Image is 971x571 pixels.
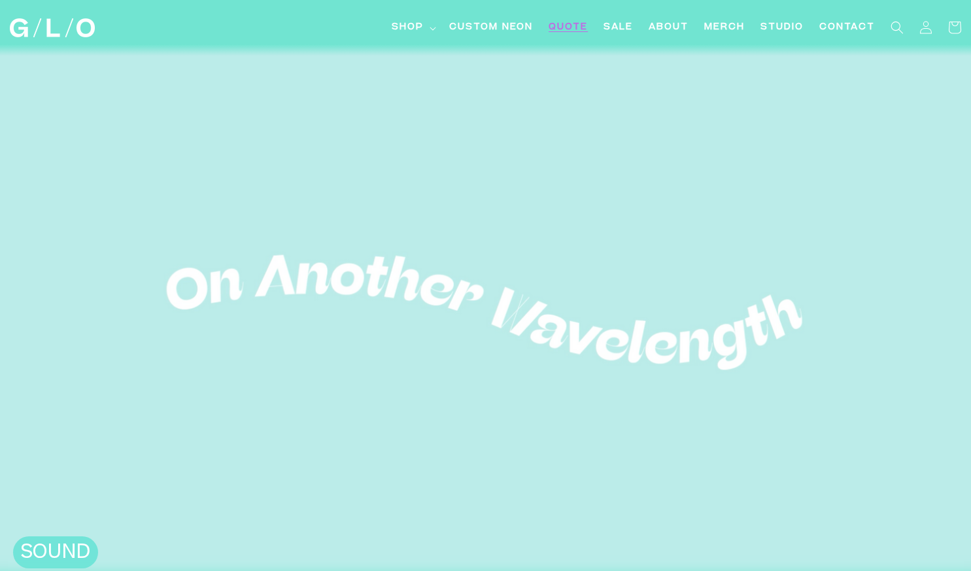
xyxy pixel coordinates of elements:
a: Custom Neon [441,13,541,43]
span: Studio [760,21,804,35]
span: SALE [604,21,633,35]
a: Quote [541,13,596,43]
a: SALE [596,13,641,43]
span: Quote [549,21,588,35]
a: GLO Studio [5,14,99,43]
summary: Shop [384,13,441,43]
h2: SOUND [20,542,92,566]
span: Contact [819,21,875,35]
span: About [649,21,689,35]
span: Custom Neon [449,21,533,35]
a: Contact [811,13,883,43]
a: Merch [696,13,753,43]
img: GLO Studio [10,18,95,37]
summary: Search [883,13,911,42]
a: About [641,13,696,43]
span: Merch [704,21,745,35]
span: Shop [392,21,424,35]
a: Studio [753,13,811,43]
